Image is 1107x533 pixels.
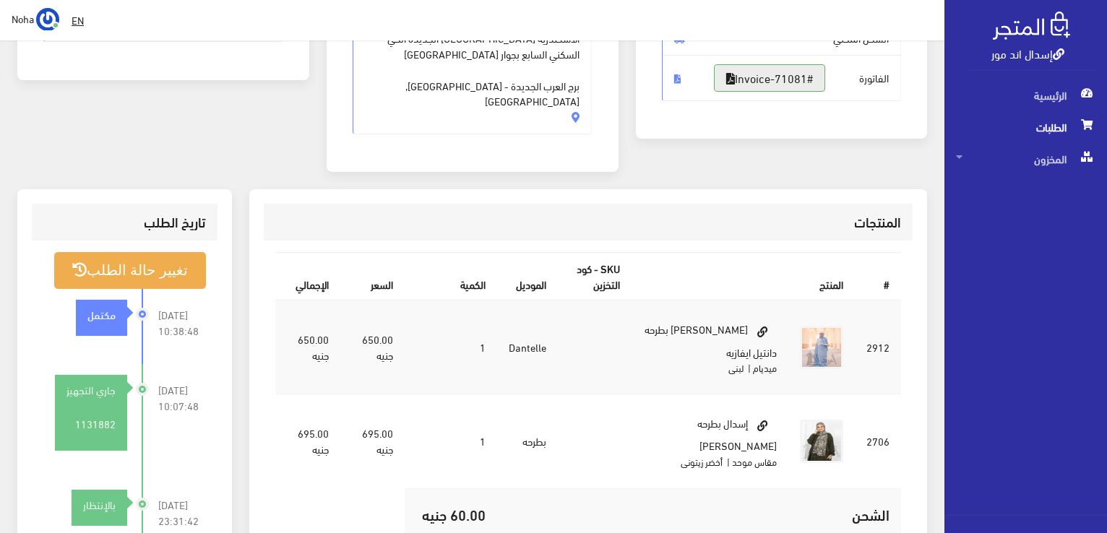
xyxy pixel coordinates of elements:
[732,453,777,470] small: مقاس موحد
[405,253,497,300] th: الكمية
[405,300,497,394] td: 1
[944,143,1107,175] a: المخزون
[956,79,1095,111] span: الرئيسية
[158,307,206,339] span: [DATE] 10:38:48
[158,382,206,414] span: [DATE] 10:07:48
[497,394,558,488] td: بطرحه
[340,253,405,300] th: السعر
[509,506,890,522] h5: الشحن
[275,253,340,300] th: اﻹجمالي
[340,394,405,488] td: 695.00 جنيه
[681,453,730,470] small: | أخضر زيتونى
[753,359,777,376] small: ميديام
[43,215,206,229] h3: تاريخ الطلب
[54,252,206,289] button: تغيير حالة الطلب
[36,8,59,31] img: ...
[991,43,1064,64] a: إسدال اند مور
[944,79,1107,111] a: الرئيسية
[944,111,1107,143] a: الطلبات
[558,253,632,300] th: SKU - كود التخزين
[956,111,1095,143] span: الطلبات
[158,497,206,529] span: [DATE] 23:31:42
[497,253,558,300] th: الموديل
[632,253,855,300] th: المنتج
[17,434,72,489] iframe: Drift Widget Chat Controller
[993,12,1070,40] img: .
[72,11,84,29] u: EN
[87,306,116,322] strong: مكتمل
[855,300,901,394] td: 2912
[55,382,127,398] div: جاري التجهيز
[365,14,580,109] span: الاسكندرية [GEOGRAPHIC_DATA] الجديده الحي السكني السابع بجوار [GEOGRAPHIC_DATA] برج العرب الجديدة...
[728,359,751,376] small: | لبنى
[66,7,90,33] a: EN
[714,64,825,92] a: #Invoice-71081
[405,394,497,488] td: 1
[855,394,901,488] td: 2706
[340,300,405,394] td: 650.00 جنيه
[497,300,558,394] td: Dantelle
[855,253,901,300] th: #
[72,497,127,513] div: بالإنتظار
[662,55,902,101] span: الفاتورة
[12,7,59,30] a: ... Noha
[416,506,486,522] h5: 60.00 جنيه
[632,300,788,394] td: [PERSON_NAME] بطرحه دانتيل ايفازيه
[275,215,901,229] h3: المنتجات
[12,9,34,27] span: Noha
[956,143,1095,175] span: المخزون
[275,394,340,488] td: 695.00 جنيه
[55,404,127,443] div: 1131882
[632,394,788,488] td: إسدال بطرحه [PERSON_NAME]
[275,300,340,394] td: 650.00 جنيه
